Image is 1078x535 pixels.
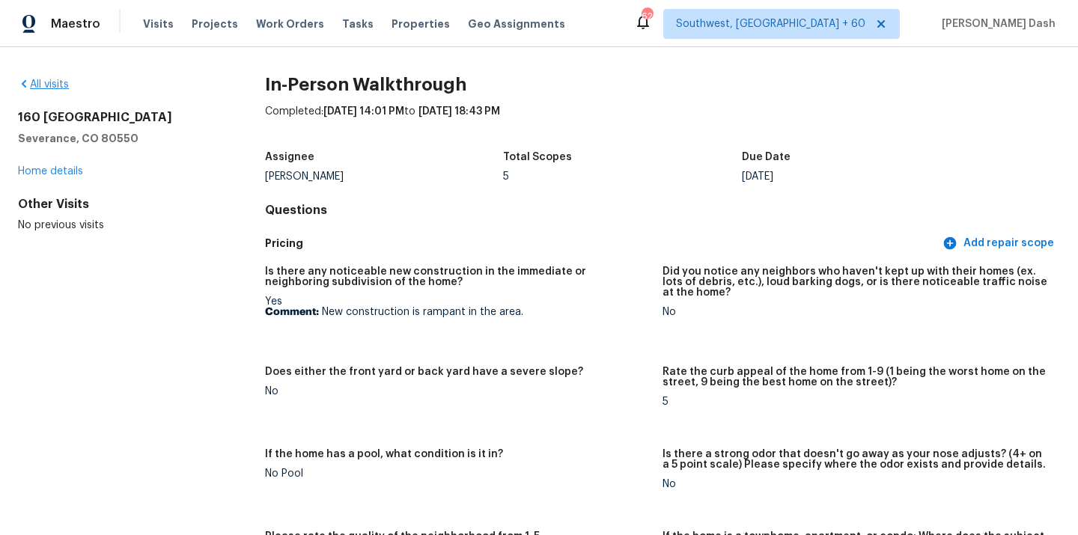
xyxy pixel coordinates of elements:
[18,79,69,90] a: All visits
[256,16,324,31] span: Work Orders
[192,16,238,31] span: Projects
[265,367,583,377] h5: Does either the front yard or back yard have a severe slope?
[18,110,217,125] h2: 160 [GEOGRAPHIC_DATA]
[663,479,1048,489] div: No
[663,367,1048,388] h5: Rate the curb appeal of the home from 1-9 (1 being the worst home on the street, 9 being the best...
[265,171,504,182] div: [PERSON_NAME]
[936,16,1056,31] span: [PERSON_NAME] Dash
[18,131,217,146] h5: Severance, CO 80550
[945,234,1054,253] span: Add repair scope
[392,16,450,31] span: Properties
[642,9,652,24] div: 623
[503,152,572,162] h5: Total Scopes
[265,307,651,317] p: New construction is rampant in the area.
[143,16,174,31] span: Visits
[18,220,104,230] span: No previous visits
[468,16,565,31] span: Geo Assignments
[742,152,791,162] h5: Due Date
[265,77,1060,92] h2: In-Person Walkthrough
[265,386,651,397] div: No
[663,266,1048,298] h5: Did you notice any neighbors who haven't kept up with their homes (ex. lots of debris, etc.), lou...
[503,171,742,182] div: 5
[940,230,1060,257] button: Add repair scope
[265,203,1060,218] h4: Questions
[663,307,1048,317] div: No
[742,171,981,182] div: [DATE]
[663,449,1048,470] h5: Is there a strong odor that doesn't go away as your nose adjusts? (4+ on a 5 point scale) Please ...
[265,104,1060,143] div: Completed: to
[265,296,651,317] div: Yes
[323,106,404,117] span: [DATE] 14:01 PM
[676,16,865,31] span: Southwest, [GEOGRAPHIC_DATA] + 60
[663,397,1048,407] div: 5
[265,307,319,317] b: Comment:
[418,106,500,117] span: [DATE] 18:43 PM
[265,152,314,162] h5: Assignee
[265,266,651,287] h5: Is there any noticeable new construction in the immediate or neighboring subdivision of the home?
[265,236,940,251] h5: Pricing
[265,449,503,459] h5: If the home has a pool, what condition is it in?
[18,197,217,212] div: Other Visits
[18,166,83,177] a: Home details
[265,468,651,479] div: No Pool
[51,16,100,31] span: Maestro
[342,19,374,29] span: Tasks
